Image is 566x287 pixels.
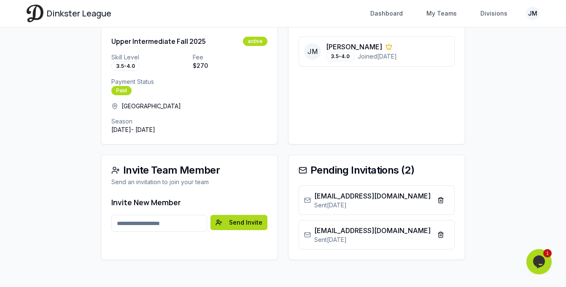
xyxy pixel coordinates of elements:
span: JM [304,43,321,60]
span: [GEOGRAPHIC_DATA] [121,102,181,110]
div: 3.5-4.0 [326,52,354,61]
div: Invite Team Member [111,165,267,175]
div: Send an invitation to join your team [111,178,267,186]
span: Dinkster League [47,8,111,19]
p: Sent [DATE] [314,236,431,244]
div: Paid [111,86,132,95]
div: 3.5-4.0 [111,62,140,71]
a: My Teams [421,6,462,21]
p: Fee [193,53,267,62]
p: Payment Status [111,78,267,86]
div: Pending Invitations ( 2 ) [299,165,455,175]
p: [PERSON_NAME] [326,42,382,52]
a: Divisions [475,6,512,21]
button: Send Invite [210,215,267,230]
p: [EMAIL_ADDRESS][DOMAIN_NAME] [314,191,431,201]
button: JM [526,7,539,20]
h3: Upper Intermediate Fall 2025 [111,36,206,46]
p: $ 270 [193,62,267,70]
p: Skill Level [111,53,186,62]
p: [EMAIL_ADDRESS][DOMAIN_NAME] [314,225,431,236]
p: Sent [DATE] [314,201,431,209]
img: Dinkster [27,5,43,22]
span: Joined [DATE] [358,52,397,61]
a: Dinkster League [27,5,111,22]
div: active [243,37,267,46]
p: [DATE] - [DATE] [111,126,267,134]
p: Season [111,117,267,126]
a: Dashboard [365,6,408,21]
h3: Invite New Member [111,196,267,208]
iframe: chat widget [526,249,553,274]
